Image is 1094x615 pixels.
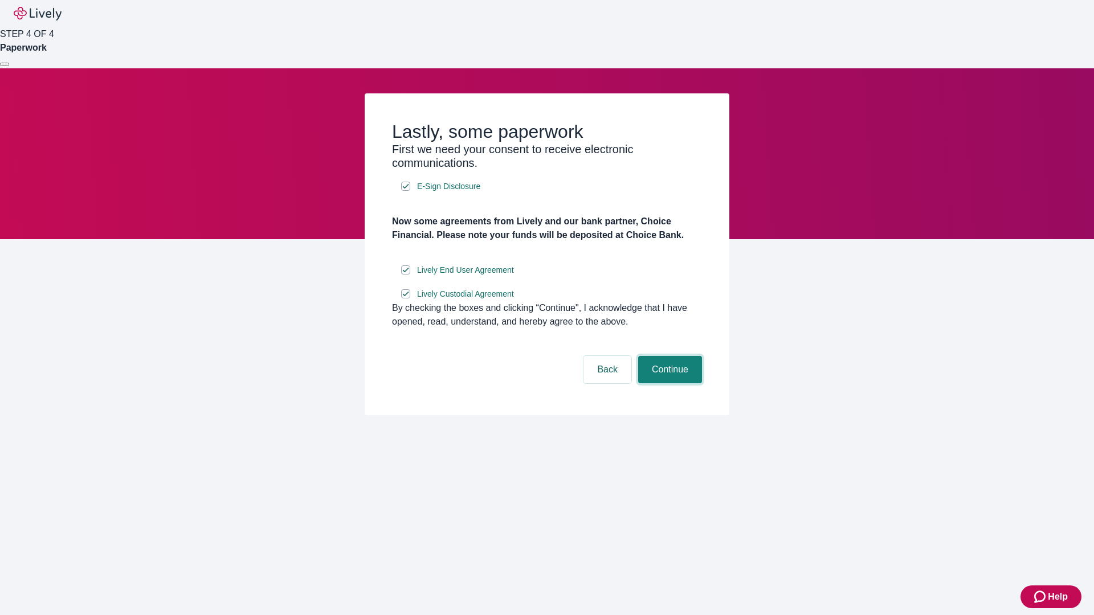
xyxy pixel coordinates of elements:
button: Continue [638,356,702,383]
h3: First we need your consent to receive electronic communications. [392,142,702,170]
span: Help [1048,590,1068,604]
h2: Lastly, some paperwork [392,121,702,142]
span: Lively Custodial Agreement [417,288,514,300]
button: Back [583,356,631,383]
a: e-sign disclosure document [415,263,516,277]
svg: Zendesk support icon [1034,590,1048,604]
span: E-Sign Disclosure [417,181,480,192]
a: e-sign disclosure document [415,179,483,194]
img: Lively [14,7,62,20]
div: By checking the boxes and clicking “Continue", I acknowledge that I have opened, read, understand... [392,301,702,329]
button: Zendesk support iconHelp [1020,585,1081,608]
a: e-sign disclosure document [415,287,516,301]
h4: Now some agreements from Lively and our bank partner, Choice Financial. Please note your funds wi... [392,215,702,242]
span: Lively End User Agreement [417,264,514,276]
